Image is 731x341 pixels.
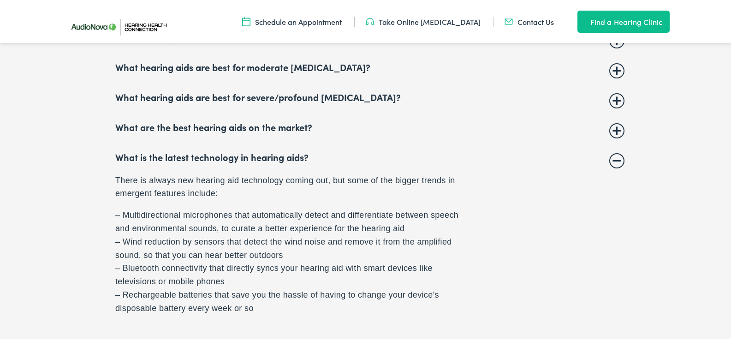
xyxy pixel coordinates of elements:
summary: What are the best hearing aids on the market? [115,120,623,131]
summary: What is the latest technology in hearing aids? [115,150,623,161]
a: Contact Us [505,15,554,25]
a: Find a Hearing Clinic [577,9,670,31]
img: utility icon [366,15,374,25]
summary: What hearing aids are best for severe/profound [MEDICAL_DATA]? [115,90,623,101]
p: There is always new hearing aid technology coming out, but some of the bigger trends in emergent ... [115,173,470,199]
a: Take Online [MEDICAL_DATA] [366,15,481,25]
summary: What hearing aids are best for moderate [MEDICAL_DATA]? [115,60,623,71]
img: utility icon [242,15,250,25]
a: Schedule an Appointment [242,15,342,25]
img: utility icon [577,15,586,26]
p: – Multidirectional microphones that automatically detect and differentiate between speech and env... [115,207,470,313]
img: utility icon [505,15,513,25]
